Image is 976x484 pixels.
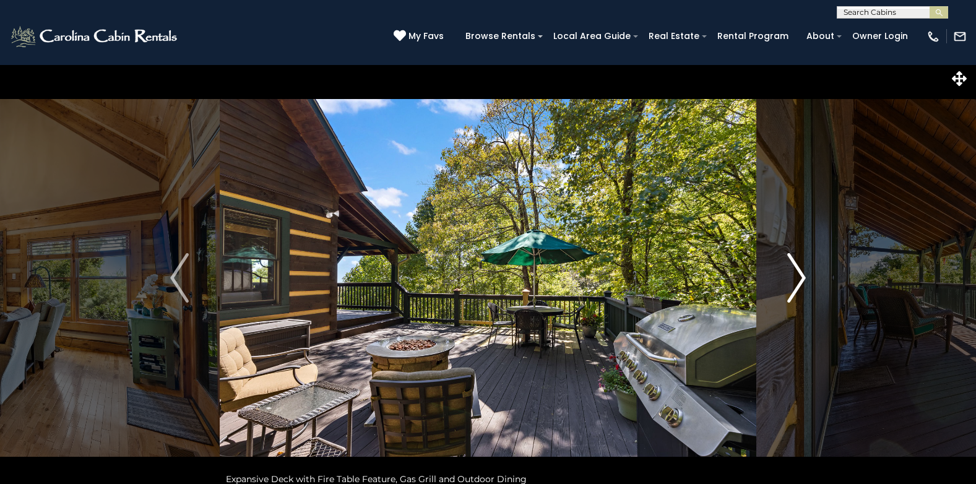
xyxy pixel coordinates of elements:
[800,27,840,46] a: About
[642,27,706,46] a: Real Estate
[926,30,940,43] img: phone-regular-white.png
[787,253,806,303] img: arrow
[170,253,189,303] img: arrow
[408,30,444,43] span: My Favs
[547,27,637,46] a: Local Area Guide
[711,27,795,46] a: Rental Program
[394,30,447,43] a: My Favs
[846,27,914,46] a: Owner Login
[459,27,542,46] a: Browse Rentals
[9,24,181,49] img: White-1-2.png
[953,30,967,43] img: mail-regular-white.png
